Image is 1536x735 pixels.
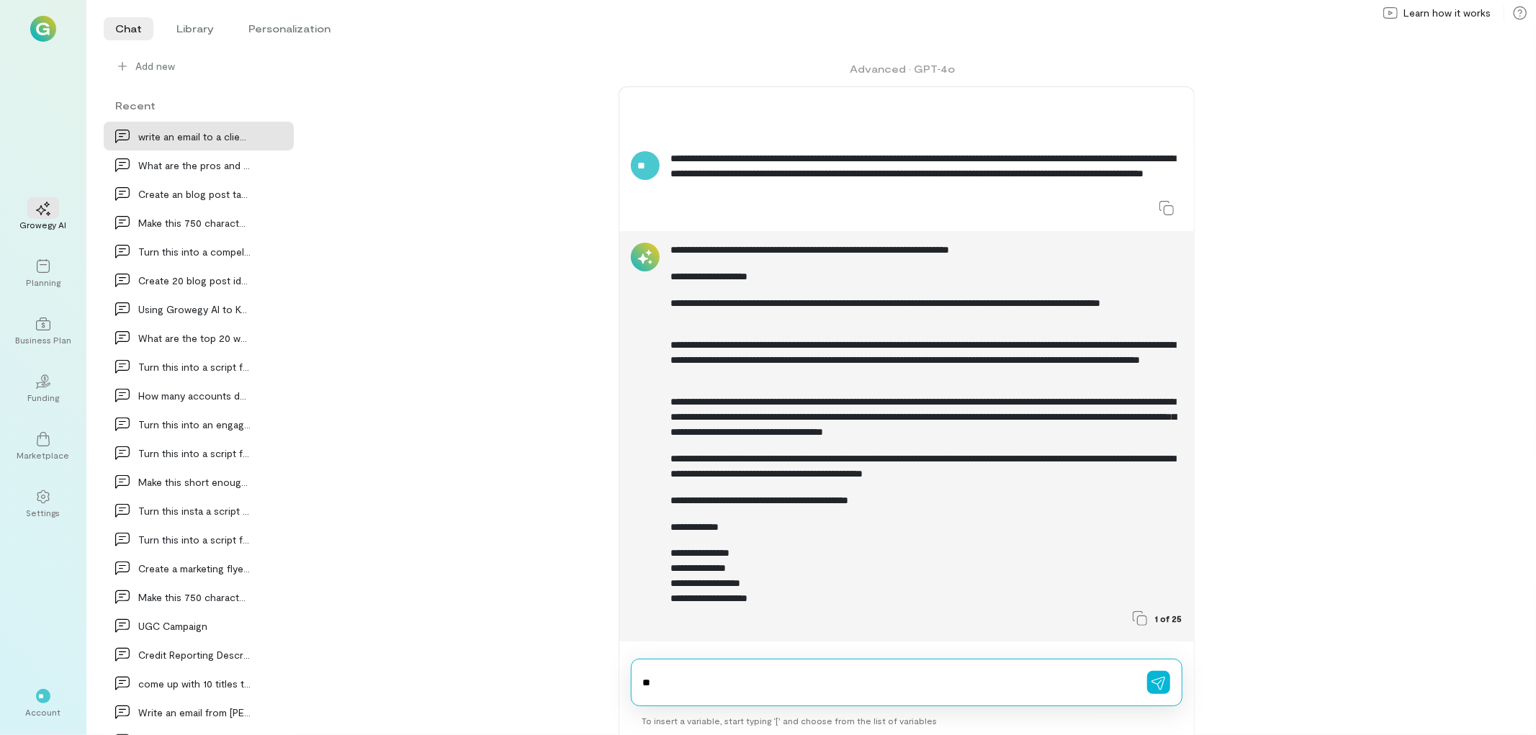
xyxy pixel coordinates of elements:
li: Personalization [237,17,342,40]
a: Marketplace [17,420,69,472]
div: Growegy AI [20,219,67,230]
div: Settings [27,507,60,518]
li: Library [165,17,225,40]
div: Write an email from [PERSON_NAME] Twist, Customer Success… [138,705,251,720]
div: Planning [26,276,60,288]
span: 1 of 25 [1156,613,1182,624]
div: What are the pros and cons of a net 30 vs a tradi… [138,158,251,173]
div: Turn this into an engaging script for a social me… [138,417,251,432]
div: Credit Reporting Descrepancies [138,647,251,662]
div: What are the top 20 ways small business owners ca… [138,330,251,346]
div: Make this 750 characters or less: Paying Before… [138,590,251,605]
div: Turn this into a compelling Reel script targeting… [138,244,251,259]
div: Turn this into a script for a facebook reel: Wha… [138,532,251,547]
div: Turn this into a script for an Instagram Reel: W… [138,446,251,461]
div: Turn this insta a script for an instagram reel:… [138,503,251,518]
a: Business Plan [17,305,69,357]
span: Learn how it works [1403,6,1491,20]
a: Funding [17,363,69,415]
div: Using Growegy AI to Keep You Moving [138,302,251,317]
div: UGC Campaign [138,618,251,633]
div: Create 20 blog post ideas for Growegy, Inc. (Grow… [138,273,251,288]
div: Marketplace [17,449,70,461]
div: To insert a variable, start typing ‘[’ and choose from the list of variables [631,706,1182,735]
div: Create a marketing flyer for the company Re-Leash… [138,561,251,576]
div: Make this short enough for a quarter page flyer:… [138,474,251,490]
div: Make this 750 characters or less without missing… [138,215,251,230]
div: Turn this into a script for a facebook reel: Cur… [138,359,251,374]
a: Settings [17,478,69,530]
div: Create an blog post targeting Small Business Owne… [138,186,251,202]
a: Growegy AI [17,190,69,242]
div: Business Plan [15,334,71,346]
div: write an email to a client declining Order #16943… [138,129,251,144]
span: Add new [135,59,175,73]
a: Planning [17,248,69,299]
div: Account [26,706,61,718]
div: Funding [27,392,59,403]
div: Recent [104,98,294,113]
li: Chat [104,17,153,40]
div: come up with 10 titles that say: Journey Towards… [138,676,251,691]
div: How many accounts do I need to build a business c… [138,388,251,403]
